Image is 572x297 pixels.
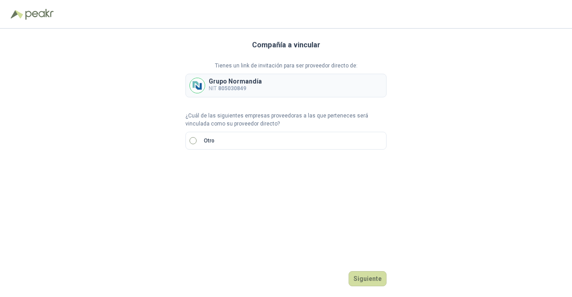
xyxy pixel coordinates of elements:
[218,85,246,92] b: 805030849
[209,78,262,84] p: Grupo Normandía
[185,62,387,70] p: Tienes un link de invitación para ser proveedor directo de:
[252,39,320,51] h3: Compañía a vincular
[209,84,262,93] p: NIT
[25,9,54,20] img: Peakr
[204,137,214,145] p: Otro
[185,112,387,129] p: ¿Cuál de las siguientes empresas proveedoras a las que perteneces será vinculada como su proveedo...
[11,10,23,19] img: Logo
[349,271,387,286] button: Siguiente
[190,78,205,93] img: Company Logo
